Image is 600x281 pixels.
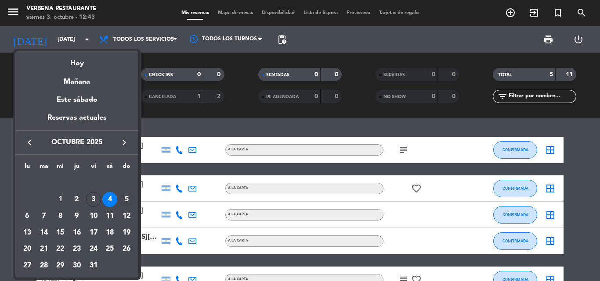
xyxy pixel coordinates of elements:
[20,209,35,224] div: 6
[118,208,135,224] td: 12 de octubre de 2025
[102,242,117,256] div: 25
[85,192,102,208] td: 3 de octubre de 2025
[69,242,84,256] div: 23
[69,161,85,175] th: jueves
[19,257,36,274] td: 27 de octubre de 2025
[85,241,102,258] td: 24 de octubre de 2025
[53,225,68,240] div: 15
[69,192,84,207] div: 2
[85,161,102,175] th: viernes
[86,225,101,240] div: 17
[52,208,69,224] td: 8 de octubre de 2025
[52,224,69,241] td: 15 de octubre de 2025
[86,242,101,256] div: 24
[118,161,135,175] th: domingo
[36,208,52,224] td: 7 de octubre de 2025
[19,161,36,175] th: lunes
[53,209,68,224] div: 8
[15,88,138,112] div: Este sábado
[102,192,117,207] div: 4
[69,224,85,241] td: 16 de octubre de 2025
[36,161,52,175] th: martes
[36,257,52,274] td: 28 de octubre de 2025
[24,137,35,148] i: keyboard_arrow_left
[102,225,117,240] div: 18
[37,137,116,148] span: octubre 2025
[36,242,51,256] div: 21
[119,225,134,240] div: 19
[19,224,36,241] td: 13 de octubre de 2025
[36,209,51,224] div: 7
[15,112,138,130] div: Reservas actuales
[102,224,119,241] td: 18 de octubre de 2025
[102,209,117,224] div: 11
[52,257,69,274] td: 29 de octubre de 2025
[19,208,36,224] td: 6 de octubre de 2025
[102,208,119,224] td: 11 de octubre de 2025
[36,224,52,241] td: 14 de octubre de 2025
[86,209,101,224] div: 10
[119,242,134,256] div: 26
[116,137,132,148] button: keyboard_arrow_right
[15,70,138,88] div: Mañana
[20,225,35,240] div: 13
[69,241,85,258] td: 23 de octubre de 2025
[85,257,102,274] td: 31 de octubre de 2025
[36,258,51,273] div: 28
[102,241,119,258] td: 25 de octubre de 2025
[53,258,68,273] div: 29
[19,175,135,192] td: OCT.
[22,137,37,148] button: keyboard_arrow_left
[53,192,68,207] div: 1
[69,257,85,274] td: 30 de octubre de 2025
[15,51,138,69] div: Hoy
[118,192,135,208] td: 5 de octubre de 2025
[52,161,69,175] th: miércoles
[119,192,134,207] div: 5
[69,192,85,208] td: 2 de octubre de 2025
[53,242,68,256] div: 22
[69,225,84,240] div: 16
[36,241,52,258] td: 21 de octubre de 2025
[85,208,102,224] td: 10 de octubre de 2025
[86,192,101,207] div: 3
[69,208,85,224] td: 9 de octubre de 2025
[19,241,36,258] td: 20 de octubre de 2025
[86,258,101,273] div: 31
[36,225,51,240] div: 14
[85,224,102,241] td: 17 de octubre de 2025
[118,241,135,258] td: 26 de octubre de 2025
[102,161,119,175] th: sábado
[20,242,35,256] div: 20
[52,241,69,258] td: 22 de octubre de 2025
[20,258,35,273] div: 27
[119,137,130,148] i: keyboard_arrow_right
[69,209,84,224] div: 9
[69,258,84,273] div: 30
[119,209,134,224] div: 12
[118,224,135,241] td: 19 de octubre de 2025
[102,192,119,208] td: 4 de octubre de 2025
[52,192,69,208] td: 1 de octubre de 2025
